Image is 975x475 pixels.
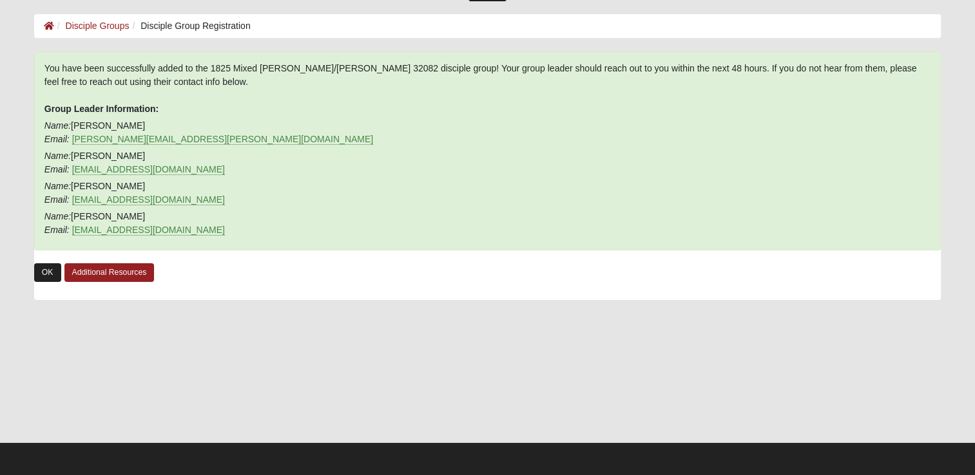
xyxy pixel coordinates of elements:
[72,164,225,175] a: [EMAIL_ADDRESS][DOMAIN_NAME]
[72,194,225,205] a: [EMAIL_ADDRESS][DOMAIN_NAME]
[129,19,250,33] li: Disciple Group Registration
[64,263,155,282] a: Additional Resources
[44,151,71,161] i: Name:
[44,120,71,131] i: Name:
[66,21,130,31] a: Disciple Groups
[44,180,931,207] p: [PERSON_NAME]
[44,149,931,176] p: [PERSON_NAME]
[34,263,61,282] a: OK
[44,210,931,237] p: [PERSON_NAME]
[44,119,931,146] p: [PERSON_NAME]
[72,134,374,145] a: [PERSON_NAME][EMAIL_ADDRESS][PERSON_NAME][DOMAIN_NAME]
[44,181,71,191] i: Name:
[72,225,225,236] a: [EMAIL_ADDRESS][DOMAIN_NAME]
[44,164,70,174] i: Email:
[44,104,159,114] b: Group Leader Information:
[44,225,70,235] i: Email:
[44,211,71,221] i: Name:
[34,51,941,250] div: You have been successfully added to the 1825 Mixed [PERSON_NAME]/[PERSON_NAME] 32082 disciple gro...
[44,194,70,205] i: Email:
[44,134,70,144] i: Email:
